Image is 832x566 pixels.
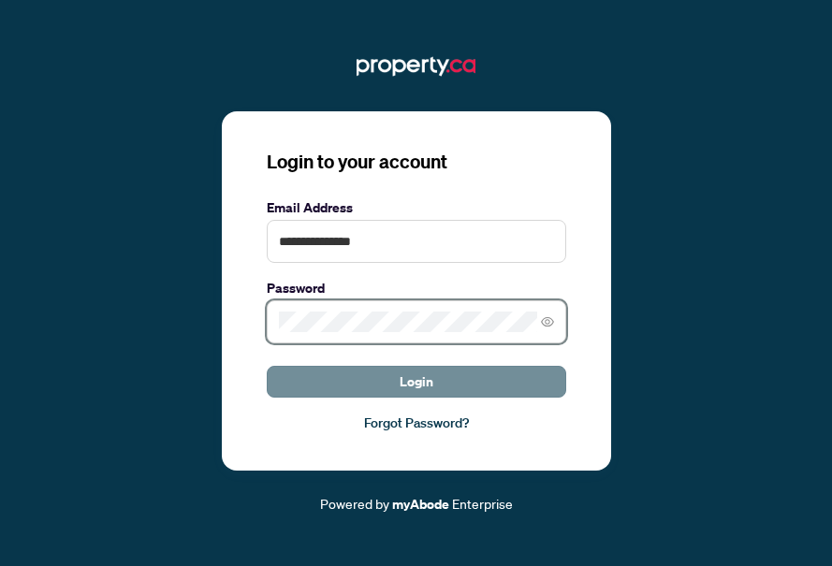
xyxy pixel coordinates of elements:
[320,495,389,512] span: Powered by
[357,51,475,81] img: ma-logo
[267,413,566,433] a: Forgot Password?
[267,366,566,398] button: Login
[267,197,566,218] label: Email Address
[400,367,433,397] span: Login
[267,149,566,175] h3: Login to your account
[541,315,554,328] span: eye
[452,495,513,512] span: Enterprise
[267,278,566,298] label: Password
[392,494,449,515] a: myAbode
